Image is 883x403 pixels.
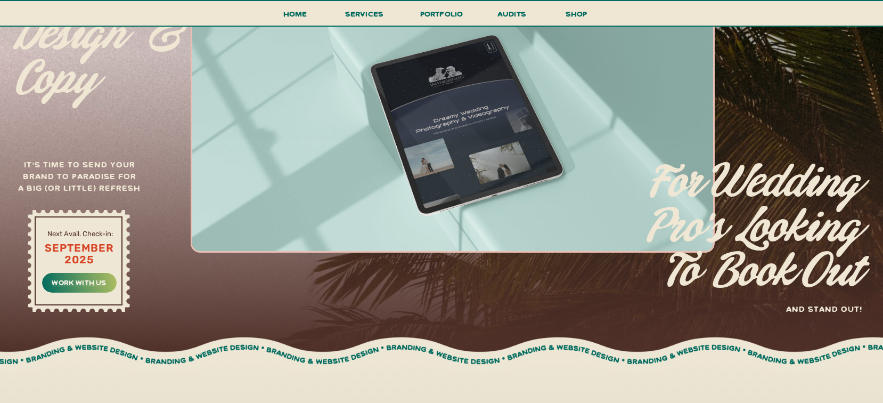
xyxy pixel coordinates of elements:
h3: It's time to send your brand to paradise for a big (or little) refresh [16,158,143,199]
a: Next Avail. Check-in: [36,229,125,238]
a: Home [279,7,312,27]
p: for Wedding pro's looking to Book Out [575,161,860,305]
h3: september 2025 [42,242,117,270]
a: shop [551,7,602,26]
a: work with us [49,276,109,288]
a: services [342,7,387,27]
a: audits [496,7,528,26]
a: september2025 [42,242,117,270]
span: services [345,9,384,19]
h3: and stand out! [735,303,862,316]
a: portfolio [416,7,467,27]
